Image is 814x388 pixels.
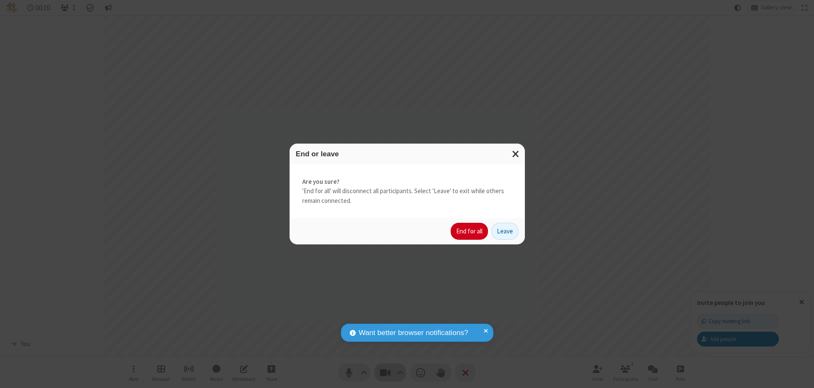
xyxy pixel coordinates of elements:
button: Leave [491,223,519,240]
strong: Are you sure? [302,177,512,187]
div: 'End for all' will disconnect all participants. Select 'Leave' to exit while others remain connec... [290,164,525,219]
button: End for all [451,223,488,240]
span: Want better browser notifications? [359,327,468,338]
button: Close modal [507,144,525,164]
h3: End or leave [296,150,519,158]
